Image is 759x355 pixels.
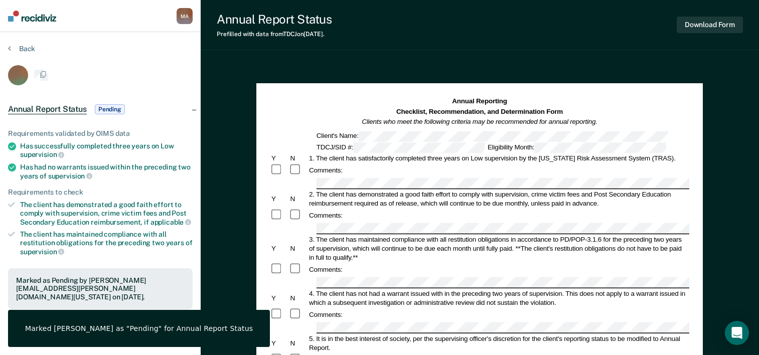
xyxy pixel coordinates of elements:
div: Requirements to check [8,188,193,197]
div: 2. The client has demonstrated a good faith effort to comply with supervision, crime victim fees ... [308,190,689,208]
div: Annual Report Status [217,12,332,27]
div: Requirements validated by OIMS data [8,129,193,138]
div: Client's Name: [315,131,670,141]
div: Comments: [308,165,344,174]
div: The client has maintained compliance with all restitution obligations for the preceding two years of [20,230,193,256]
div: N [289,244,308,253]
span: supervision [20,248,64,256]
button: Download Form [677,17,743,33]
button: Back [8,44,35,53]
div: 4. The client has not had a warrant issued with in the preceding two years of supervision. This d... [308,289,689,307]
div: N [289,338,308,347]
img: Recidiviz [8,11,56,22]
div: The client has demonstrated a good faith effort to comply with supervision, crime victim fees and... [20,201,193,226]
div: Has had no warrants issued within the preceding two years of [20,163,193,180]
span: supervision [48,172,92,180]
div: Marked as Pending by [PERSON_NAME][EMAIL_ADDRESS][PERSON_NAME][DOMAIN_NAME][US_STATE] on [DATE]. [16,276,185,301]
div: 1. The client has satisfactorily completed three years on Low supervision by the [US_STATE] Risk ... [308,153,689,162]
div: M A [177,8,193,24]
span: supervision [20,150,64,158]
strong: Checklist, Recommendation, and Determination Form [396,108,563,115]
div: Marked [PERSON_NAME] as "Pending" for Annual Report Status [25,324,253,333]
div: TDCJ/SID #: [315,142,486,153]
div: N [289,194,308,203]
em: Clients who meet the following criteria may be recommended for annual reporting. [362,118,598,125]
div: Comments: [308,265,344,274]
div: 5. It is in the best interest of society, per the supervising officer's discretion for the client... [308,334,689,352]
div: N [289,293,308,302]
div: Comments: [308,211,344,220]
div: Eligibility Month: [486,142,667,153]
div: Y [270,153,288,162]
strong: Annual Reporting [452,98,507,105]
div: 3. The client has maintained compliance with all restitution obligations in accordance to PD/POP-... [308,235,689,262]
div: Comments: [308,310,344,319]
div: N [289,153,308,162]
div: Y [270,194,288,203]
span: Annual Report Status [8,104,87,114]
div: Prefilled with data from TDCJ on [DATE] . [217,31,332,38]
div: Y [270,244,288,253]
div: Y [270,293,288,302]
span: applicable [150,218,191,226]
button: MA [177,8,193,24]
span: Pending [95,104,125,114]
div: Has successfully completed three years on Low [20,142,193,159]
div: Open Intercom Messenger [725,321,749,345]
div: Y [270,338,288,347]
